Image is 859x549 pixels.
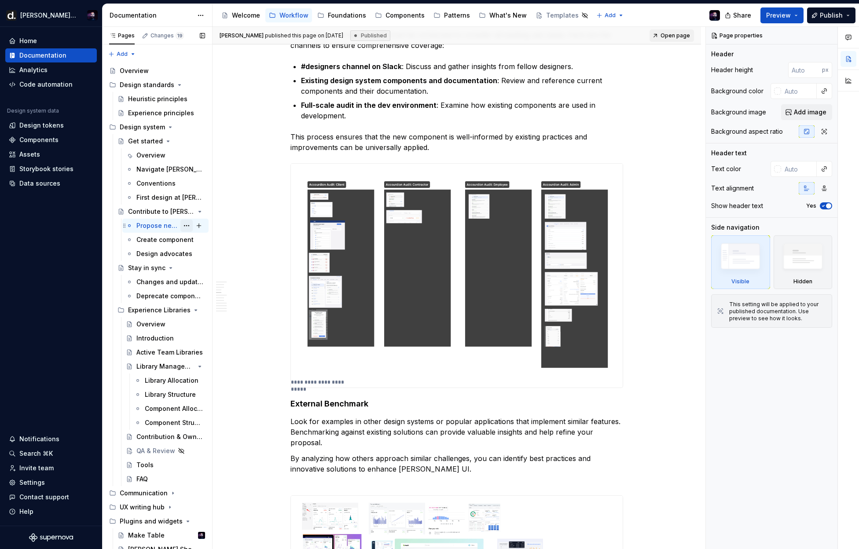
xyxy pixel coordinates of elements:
[114,261,209,275] a: Stay in sync
[122,275,209,289] a: Changes and updates
[291,164,623,377] img: 36a67118-91e0-465f-a96a-a3f51bd2dc24.png
[807,7,855,23] button: Publish
[290,416,623,448] p: Look for examples in other design systems or popular applications that implement similar features...
[120,503,165,512] div: UX writing hub
[122,190,209,205] a: First design at [PERSON_NAME]
[114,134,209,148] a: Get started
[114,303,209,317] div: Experience Libraries
[5,34,97,48] a: Home
[122,233,209,247] a: Create component
[781,104,832,120] button: Add image
[314,8,370,22] a: Foundations
[131,402,209,416] a: Component Allocation
[5,162,97,176] a: Storybook stories
[176,32,184,39] span: 19
[136,179,176,188] div: Conventions
[128,137,163,146] div: Get started
[5,48,97,62] a: Documentation
[122,331,209,345] a: Introduction
[122,148,209,162] a: Overview
[2,6,100,25] button: [PERSON_NAME] UIPantelis
[265,8,312,22] a: Workflow
[145,418,203,427] div: Component Structure
[218,8,264,22] a: Welcome
[720,7,757,23] button: Share
[232,11,260,20] div: Welcome
[145,376,198,385] div: Library Allocation
[87,10,98,21] img: Pantelis
[19,507,33,516] div: Help
[489,11,527,20] div: What's New
[114,106,209,120] a: Experience principles
[279,11,308,20] div: Workflow
[19,37,37,45] div: Home
[122,289,209,303] a: Deprecate component
[5,505,97,519] button: Help
[122,162,209,176] a: Navigate [PERSON_NAME] UI
[301,75,623,96] p: : Review and reference current components and their documentation.
[7,107,59,114] div: Design system data
[766,11,791,20] span: Preview
[781,83,817,99] input: Auto
[136,475,148,483] div: FAQ
[444,11,470,20] div: Patterns
[661,32,690,39] span: Open page
[110,11,193,20] div: Documentation
[709,10,720,21] img: Pantelis
[122,472,209,486] a: FAQ
[385,11,425,20] div: Components
[5,461,97,475] a: Invite team
[711,108,766,117] div: Background image
[328,11,366,20] div: Foundations
[371,8,428,22] a: Components
[136,348,203,357] div: Active Team Libraries
[106,120,209,134] div: Design system
[5,77,97,91] a: Code automation
[711,66,753,74] div: Header height
[136,235,194,244] div: Create component
[5,490,97,504] button: Contact support
[120,123,165,132] div: Design system
[729,301,826,322] div: This setting will be applied to your published documentation. Use preview to see how it looks.
[106,514,209,528] div: Plugins and widgets
[136,165,203,174] div: Navigate [PERSON_NAME] UI
[136,461,154,469] div: Tools
[19,435,59,443] div: Notifications
[128,531,165,540] div: Make Table
[650,29,694,42] a: Open page
[822,66,829,73] p: px
[220,32,264,39] span: [PERSON_NAME]
[711,235,770,289] div: Visible
[122,219,209,233] a: Propose new component
[128,95,187,103] div: Heuristic principles
[794,108,826,117] span: Add image
[122,176,209,190] a: Conventions
[711,127,783,136] div: Background aspect ratio
[5,447,97,461] button: Search ⌘K
[19,449,53,458] div: Search ⌘K
[122,430,209,444] a: Contribution & Ownership
[122,444,209,458] a: QA & Review
[136,320,165,329] div: Overview
[731,278,749,285] div: Visible
[711,184,754,193] div: Text alignment
[5,476,97,490] a: Settings
[5,147,97,161] a: Assets
[711,50,734,59] div: Header
[136,447,175,455] div: QA & Review
[136,292,203,300] div: Deprecate component
[5,133,97,147] a: Components
[136,249,192,258] div: Design advocates
[290,453,623,485] p: By analyzing how others approach similar challenges, you can identify best practices and innovati...
[711,149,747,157] div: Header text
[19,80,73,89] div: Code automation
[220,32,343,39] span: published this page on [DATE]
[120,489,168,498] div: Communication
[136,193,203,202] div: First design at [PERSON_NAME]
[151,32,184,39] div: Changes
[136,221,179,230] div: Propose new component
[122,359,209,373] a: Library Management
[120,81,174,89] div: Design standards
[131,416,209,430] a: Component Structure
[301,101,437,110] strong: Full-scale audit in the dev environment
